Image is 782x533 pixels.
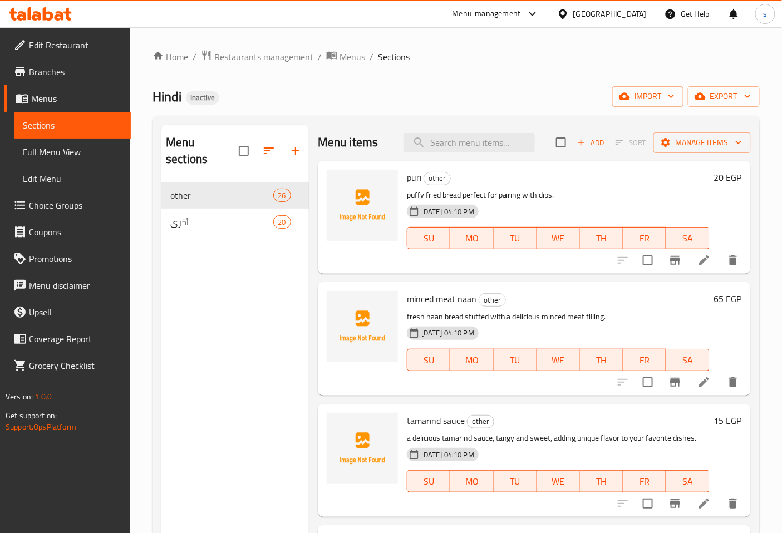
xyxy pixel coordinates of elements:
span: Hindi [153,84,181,109]
span: s [763,8,767,20]
button: Manage items [653,132,751,153]
div: Menu-management [453,7,521,21]
span: TU [498,352,533,368]
span: Restaurants management [214,50,313,63]
span: Edit Menu [23,172,122,185]
span: Sort sections [255,137,282,164]
a: Coverage Report [4,325,131,352]
h2: Menu sections [166,134,239,167]
button: TU [494,349,537,371]
span: export [697,90,751,103]
span: Select section [549,131,573,154]
a: Sections [14,112,131,139]
li: / [370,50,373,63]
span: Select to update [636,492,660,515]
span: Grocery Checklist [29,359,122,372]
button: TH [580,349,623,371]
span: Add [576,136,606,149]
a: Home [153,50,188,63]
span: Version: [6,389,33,404]
button: WE [537,349,581,371]
a: Full Menu View [14,139,131,165]
span: Edit Restaurant [29,38,122,52]
button: TH [580,470,623,492]
span: other [170,189,273,202]
span: Get support on: [6,408,57,423]
span: Inactive [186,93,219,102]
a: Branches [4,58,131,85]
a: Edit menu item [697,497,711,510]
li: / [193,50,196,63]
img: minced meat naan [327,291,398,362]
span: أخرى [170,215,273,229]
div: other [467,415,494,428]
span: WE [542,230,576,246]
span: WE [542,473,576,490]
div: items [273,215,291,229]
span: SA [671,473,705,490]
a: Upsell [4,299,131,325]
h6: 20 EGP [714,170,742,185]
span: Add item [573,134,608,151]
span: Menu disclaimer [29,279,122,292]
span: 1.0.0 [35,389,52,404]
span: TH [584,230,619,246]
a: Support.OpsPlatform [6,420,76,434]
button: SU [407,227,450,249]
span: [DATE] 04:10 PM [417,328,479,338]
a: Coupons [4,219,131,245]
span: other [424,172,450,185]
span: TH [584,352,619,368]
span: FR [628,230,662,246]
h2: Menu items [318,134,378,151]
span: Coupons [29,225,122,239]
span: SA [671,352,705,368]
span: MO [455,352,489,368]
div: other [479,293,506,307]
img: tamarind sauce [327,413,398,484]
button: SA [666,227,710,249]
span: Upsell [29,305,122,319]
p: a delicious tamarind sauce, tangy and sweet, adding unique flavor to your favorite dishes. [407,431,710,445]
span: [DATE] 04:10 PM [417,450,479,460]
span: other [468,415,494,428]
span: Select to update [636,371,660,394]
span: 20 [274,217,291,228]
span: Sections [23,119,122,132]
span: Select to update [636,249,660,272]
span: TU [498,230,533,246]
div: other [424,172,451,185]
div: Inactive [186,91,219,105]
span: Menus [340,50,365,63]
span: MO [455,230,489,246]
span: puri [407,169,421,186]
span: FR [628,473,662,490]
span: 26 [274,190,291,201]
a: Promotions [4,245,131,272]
a: Menus [4,85,131,112]
button: delete [720,247,746,274]
div: other26 [161,182,309,209]
p: puffy fried bread perfect for pairing with dips. [407,188,710,202]
span: WE [542,352,576,368]
a: Edit Restaurant [4,32,131,58]
a: Edit menu item [697,376,711,389]
span: MO [455,473,489,490]
button: TU [494,470,537,492]
button: SU [407,349,450,371]
button: MO [450,349,494,371]
div: [GEOGRAPHIC_DATA] [573,8,647,20]
span: Select all sections [232,139,255,162]
span: Full Menu View [23,145,122,159]
a: Edit Menu [14,165,131,192]
span: other [479,294,505,307]
span: Promotions [29,252,122,265]
span: tamarind sauce [407,412,465,429]
span: Select section first [608,134,653,151]
a: Grocery Checklist [4,352,131,379]
button: SA [666,349,710,371]
span: SU [412,230,446,246]
a: Edit menu item [697,254,711,267]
